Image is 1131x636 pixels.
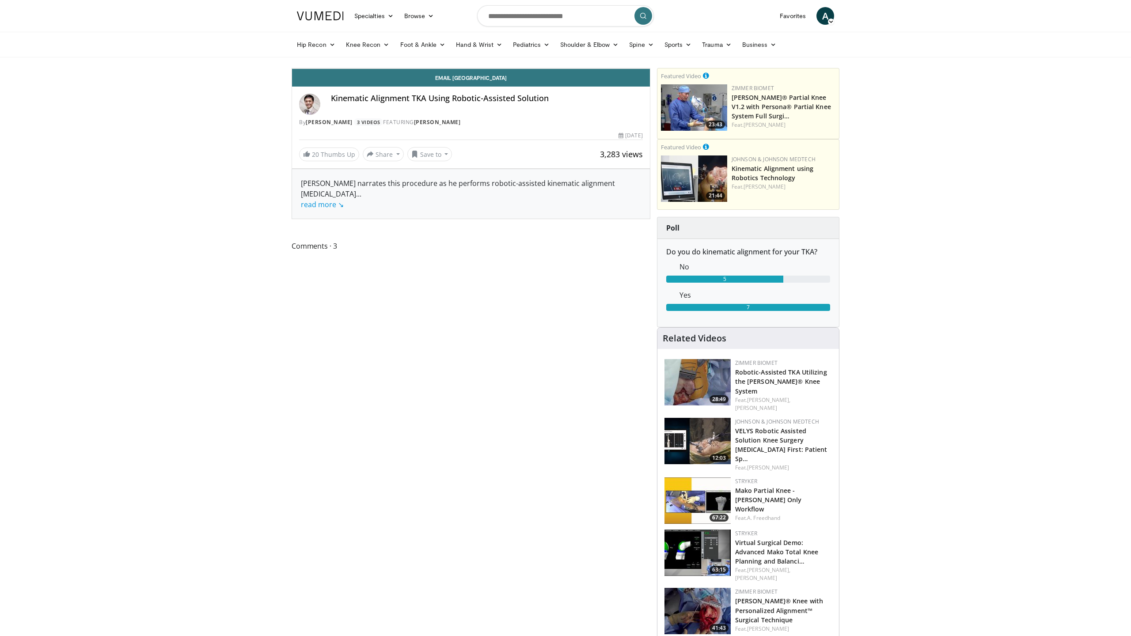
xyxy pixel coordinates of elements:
[706,121,725,129] span: 23:43
[661,155,727,202] img: 85482610-0380-4aae-aa4a-4a9be0c1a4f1.150x105_q85_crop-smart_upscale.jpg
[666,223,679,233] strong: Poll
[292,68,650,69] video-js: Video Player
[710,514,729,522] span: 67:22
[666,304,830,311] div: 7
[619,132,642,140] div: [DATE]
[744,183,786,190] a: [PERSON_NAME]
[661,143,701,151] small: Featured Video
[666,248,830,256] h6: Do you do kinematic alignment for your TKA?
[747,464,789,471] a: [PERSON_NAME]
[341,36,395,53] a: Knee Recon
[664,477,731,524] a: 67:22
[735,538,818,565] a: Virtual Surgical Demo: Advanced Mako Total Knee Planning and Balanci…
[816,7,834,25] a: A
[661,155,727,202] a: 21:44
[747,514,780,522] a: A. Freedhand
[735,396,832,412] div: Feat.
[735,486,802,513] a: Mako Partial Knee - [PERSON_NAME] Only Workflow
[659,36,697,53] a: Sports
[399,7,440,25] a: Browse
[774,7,811,25] a: Favorites
[664,588,731,634] img: f7686bec-90c9-46a3-90a7-090016086b12.150x105_q85_crop-smart_upscale.jpg
[666,276,783,283] div: 5
[735,588,778,595] a: Zimmer Biomet
[292,69,650,87] a: Email [GEOGRAPHIC_DATA]
[297,11,344,20] img: VuMedi Logo
[451,36,508,53] a: Hand & Wrist
[664,418,731,464] img: abe8434e-c392-4864-8b80-6cc2396b85ec.150x105_q85_crop-smart_upscale.jpg
[664,588,731,634] a: 41:43
[299,148,359,161] a: 20 Thumbs Up
[735,404,777,412] a: [PERSON_NAME]
[292,36,341,53] a: Hip Recon
[624,36,659,53] a: Spine
[710,395,729,403] span: 28:49
[664,418,731,464] a: 12:03
[697,36,737,53] a: Trauma
[732,121,835,129] div: Feat.
[663,333,726,344] h4: Related Videos
[710,566,729,574] span: 63:15
[732,84,774,92] a: Zimmer Biomet
[732,164,814,182] a: Kinematic Alignment using Robotics Technology
[737,36,782,53] a: Business
[735,464,832,472] div: Feat.
[710,454,729,462] span: 12:03
[664,359,731,405] img: 8628d054-67c0-4db7-8e0b-9013710d5e10.150x105_q85_crop-smart_upscale.jpg
[477,5,654,26] input: Search topics, interventions
[735,530,757,537] a: Stryker
[747,396,790,404] a: [PERSON_NAME],
[555,36,624,53] a: Shoulder & Elbow
[661,84,727,131] img: 99b1778f-d2b2-419a-8659-7269f4b428ba.150x105_q85_crop-smart_upscale.jpg
[735,574,777,582] a: [PERSON_NAME]
[732,155,816,163] a: Johnson & Johnson MedTech
[732,183,835,191] div: Feat.
[735,597,823,624] a: [PERSON_NAME]® Knee with Personalized Alignment™ Surgical Technique
[747,625,789,632] a: [PERSON_NAME]
[363,147,404,161] button: Share
[747,566,790,574] a: [PERSON_NAME],
[710,624,729,632] span: 41:43
[312,150,319,159] span: 20
[735,418,819,425] a: Johnson & Johnson MedTech
[673,290,837,300] dd: Yes
[600,149,643,159] span: 3,283 views
[306,118,353,126] a: [PERSON_NAME]
[735,625,832,633] div: Feat.
[349,7,399,25] a: Specialties
[661,84,727,131] a: 23:43
[395,36,451,53] a: Foot & Ankle
[301,200,344,209] a: read more ↘
[706,192,725,200] span: 21:44
[735,477,757,485] a: Stryker
[664,530,731,576] img: 7d0c74a0-cfc5-42ec-9f2e-5fcd55f82e8d.150x105_q85_crop-smart_upscale.jpg
[414,118,461,126] a: [PERSON_NAME]
[735,427,827,463] a: VELYS Robotic Assisted Solution Knee Surgery [MEDICAL_DATA] First: Patient Sp…
[331,94,643,103] h4: Kinematic Alignment TKA Using Robotic‐Assisted Solution
[735,566,832,582] div: Feat.
[673,261,837,272] dd: No
[735,368,827,395] a: Robotic-Assisted TKA Utilizing the [PERSON_NAME]® Knee System
[508,36,555,53] a: Pediatrics
[407,147,452,161] button: Save to
[744,121,786,129] a: [PERSON_NAME]
[661,72,701,80] small: Featured Video
[735,359,778,367] a: Zimmer Biomet
[301,178,641,210] div: [PERSON_NAME] narrates this procedure as he performs robotic-assisted kinematic alignment [MEDICA...
[664,530,731,576] a: 63:15
[292,240,650,252] span: Comments 3
[732,93,831,120] a: [PERSON_NAME]® Partial Knee V1.2 with Persona® Partial Knee System Full Surgi…
[299,94,320,115] img: Avatar
[299,118,643,126] div: By FEATURING
[354,118,383,126] a: 3 Videos
[664,477,731,524] img: dc69b858-21f6-4c50-808c-126f4672f1f7.150x105_q85_crop-smart_upscale.jpg
[735,514,832,522] div: Feat.
[664,359,731,405] a: 28:49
